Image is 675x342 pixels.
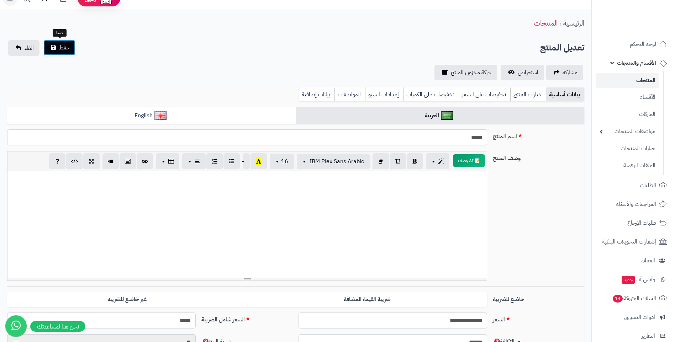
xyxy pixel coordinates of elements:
span: طلبات الإرجاع [627,218,656,228]
a: المنتجات [596,73,659,88]
span: استعراض [518,68,538,77]
a: تخفيضات على السعر [459,87,510,102]
label: اسم المنتج [490,129,587,141]
span: الطلبات [640,180,656,190]
span: 14 [612,294,623,303]
label: غير خاضع للضريبه [7,292,247,307]
a: وآتس آبجديد [596,271,671,288]
span: IBM Plex Sans Arabic [310,157,364,166]
a: أدوات التسويق [596,309,671,326]
button: حفظ [43,40,75,55]
a: الطلبات [596,177,671,194]
label: السعر شامل الضريبة [199,312,296,324]
a: الماركات [596,107,659,122]
a: إعدادات السيو [365,87,403,102]
a: حركة مخزون المنتج [434,65,497,80]
label: ضريبة القيمة المضافة [247,292,487,307]
a: إشعارات التحويلات البنكية [596,233,671,250]
span: لوحة التحكم [630,39,656,49]
a: المنتجات [534,18,558,28]
span: التقارير [642,331,655,341]
a: العملاء [596,252,671,269]
a: السلات المتروكة14 [596,290,671,307]
span: وآتس آب [621,274,655,284]
span: أدوات التسويق [624,312,655,322]
a: تخفيضات على الكميات [403,87,459,102]
img: English [154,111,167,120]
span: جديد [622,276,635,284]
span: المراجعات والأسئلة [616,199,656,209]
a: العربية [296,107,584,124]
span: 16 [281,157,288,166]
span: الغاء [25,44,34,52]
a: المواصفات [334,87,365,102]
a: بيانات أساسية [546,87,584,102]
a: لوحة التحكم [596,36,671,53]
label: وصف المنتج [490,151,587,162]
a: طلبات الإرجاع [596,214,671,231]
img: العربية [441,111,453,120]
span: إشعارات التحويلات البنكية [602,237,656,247]
span: السلات المتروكة [612,293,656,303]
a: خيارات المنتجات [596,141,659,156]
button: 16 [270,154,294,169]
a: استعراض [501,65,544,80]
button: IBM Plex Sans Arabic [297,154,370,169]
a: بيانات إضافية [299,87,334,102]
a: الأقسام [596,90,659,105]
label: خاضع للضريبة [490,292,587,304]
span: مشاركه [563,68,578,77]
a: المراجعات والأسئلة [596,196,671,213]
span: العملاء [641,256,655,266]
div: حفظ [53,29,67,37]
h2: تعديل المنتج [540,41,584,55]
a: الغاء [8,40,39,56]
a: مواصفات المنتجات [596,124,659,139]
button: 📝 AI وصف [453,154,485,167]
a: خيارات المنتج [510,87,546,102]
a: مشاركه [546,65,583,80]
span: الأقسام والمنتجات [617,58,656,68]
a: الرئيسية [563,18,584,28]
a: الملفات الرقمية [596,158,659,173]
a: English [7,107,296,124]
span: حفظ [59,43,70,52]
span: حركة مخزون المنتج [451,68,491,77]
img: logo-2.png [627,5,668,20]
label: السعر [490,312,587,324]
